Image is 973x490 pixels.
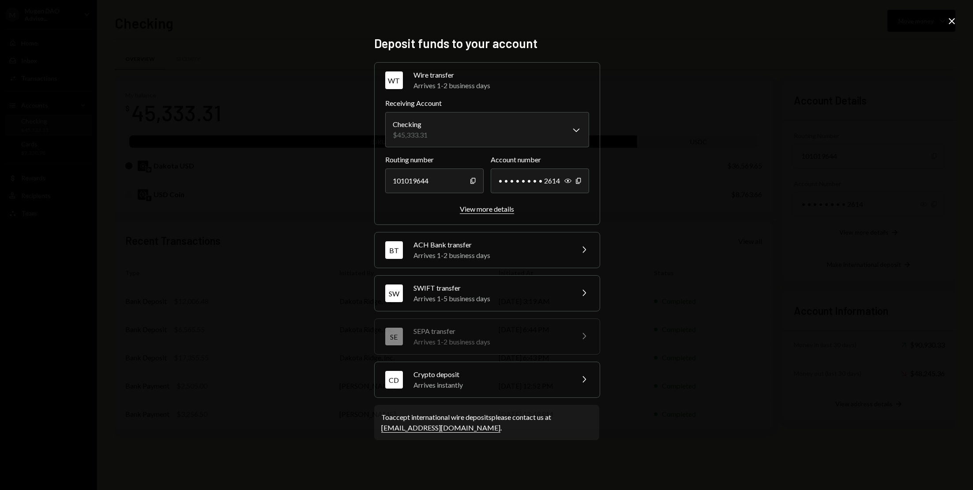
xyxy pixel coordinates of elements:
[375,276,600,311] button: SWSWIFT transferArrives 1-5 business days
[374,35,599,52] h2: Deposit funds to your account
[385,98,589,214] div: WTWire transferArrives 1-2 business days
[491,154,589,165] label: Account number
[413,337,568,347] div: Arrives 1-2 business days
[385,98,589,108] label: Receiving Account
[413,80,589,91] div: Arrives 1-2 business days
[385,168,484,193] div: 101019644
[413,239,568,250] div: ACH Bank transfer
[460,205,514,213] div: View more details
[413,369,568,380] div: Crypto deposit
[413,293,568,304] div: Arrives 1-5 business days
[413,283,568,293] div: SWIFT transfer
[385,328,403,345] div: SE
[375,362,600,397] button: CDCrypto depositArrives instantly
[375,232,600,268] button: BTACH Bank transferArrives 1-2 business days
[385,71,403,89] div: WT
[385,241,403,259] div: BT
[381,412,592,433] div: To accept international wire deposits please contact us at .
[491,168,589,193] div: • • • • • • • • 2614
[413,380,568,390] div: Arrives instantly
[375,63,600,98] button: WTWire transferArrives 1-2 business days
[385,154,484,165] label: Routing number
[413,250,568,261] div: Arrives 1-2 business days
[375,319,600,354] button: SESEPA transferArrives 1-2 business days
[385,284,403,302] div: SW
[413,326,568,337] div: SEPA transfer
[413,70,589,80] div: Wire transfer
[385,371,403,389] div: CD
[460,205,514,214] button: View more details
[381,423,500,433] a: [EMAIL_ADDRESS][DOMAIN_NAME]
[385,112,589,147] button: Receiving Account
